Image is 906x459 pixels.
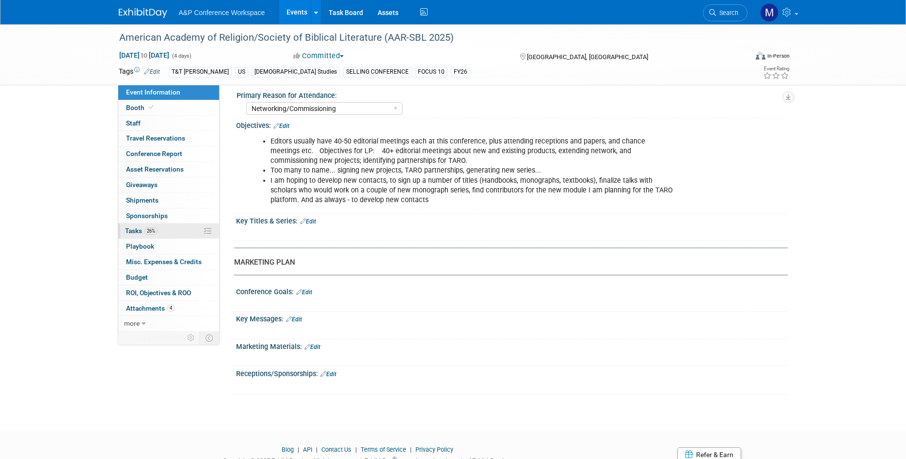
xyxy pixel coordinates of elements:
[451,67,470,77] div: FY26
[118,285,219,301] a: ROI, Objectives & ROO
[118,208,219,223] a: Sponsorships
[126,104,156,111] span: Booth
[144,68,160,75] a: Edit
[116,29,733,47] div: American Academy of Religion/Society of Biblical Literature (AAR-SBL 2025)
[236,118,788,131] div: Objectives:
[118,254,219,269] a: Misc. Expenses & Credits
[126,134,185,142] span: Travel Reservations
[126,304,175,312] span: Attachments
[118,162,219,177] a: Asset Reservations
[290,51,348,61] button: Committed
[353,446,359,453] span: |
[119,8,167,18] img: ExhibitDay
[415,67,447,77] div: FOCUS 10
[236,214,788,226] div: Key Titles & Series:
[118,131,219,146] a: Travel Reservations
[760,3,779,22] img: Maria Rohde
[273,123,289,129] a: Edit
[304,344,320,350] a: Edit
[763,66,789,71] div: Event Rating
[126,165,184,173] span: Asset Reservations
[124,319,140,327] span: more
[125,227,158,235] span: Tasks
[295,446,302,453] span: |
[343,67,412,77] div: SELLING CONFERENCE
[179,9,265,16] span: A&P Conference Workspace
[118,177,219,192] a: Giveaways
[126,289,191,297] span: ROI, Objectives & ROO
[286,316,302,323] a: Edit
[118,223,219,238] a: Tasks26%
[270,137,675,166] li: Editors usually have 40-50 editorial meetings each at this conference, plus attending receptions ...
[118,270,219,285] a: Budget
[296,289,312,296] a: Edit
[118,100,219,115] a: Booth
[126,181,158,189] span: Giveaways
[270,176,675,205] li: I am hoping to develop new contacts, to sign up a number of titles (Handbooks, monographs, textbo...
[119,51,170,60] span: [DATE] [DATE]
[716,9,738,16] span: Search
[237,88,783,100] div: Primary Reason for Attendance:
[169,67,232,77] div: T&T [PERSON_NAME]
[703,4,747,21] a: Search
[118,85,219,100] a: Event Information
[690,50,790,65] div: Event Format
[767,52,790,60] div: In-Person
[321,446,351,453] a: Contact Us
[314,446,320,453] span: |
[236,285,788,297] div: Conference Goals:
[118,193,219,208] a: Shipments
[236,339,788,352] div: Marketing Materials:
[756,52,765,60] img: Format-Inperson.png
[118,116,219,131] a: Staff
[126,119,141,127] span: Staff
[126,150,182,158] span: Conference Report
[144,227,158,235] span: 26%
[408,446,414,453] span: |
[119,66,160,78] td: Tags
[126,273,148,281] span: Budget
[126,196,159,204] span: Shipments
[252,67,340,77] div: [DEMOGRAPHIC_DATA] Studies
[199,332,219,344] td: Toggle Event Tabs
[361,446,406,453] a: Terms of Service
[140,51,149,59] span: to
[236,312,788,324] div: Key Messages:
[282,446,294,453] a: Blog
[236,366,788,379] div: Receptions/Sponsorships:
[118,316,219,331] a: more
[235,67,248,77] div: US
[234,257,780,268] div: MARKETING PLAN
[527,53,648,61] span: [GEOGRAPHIC_DATA], [GEOGRAPHIC_DATA]
[300,218,316,225] a: Edit
[320,371,336,378] a: Edit
[126,212,168,220] span: Sponsorships
[126,242,154,250] span: Playbook
[118,239,219,254] a: Playbook
[126,88,180,96] span: Event Information
[149,105,154,110] i: Booth reservation complete
[118,301,219,316] a: Attachments4
[171,53,191,59] span: (4 days)
[270,166,675,175] li: Too many to name... signing new projects, TARO partnerships, generating new series...
[118,146,219,161] a: Conference Report
[415,446,453,453] a: Privacy Policy
[303,446,312,453] a: API
[183,332,200,344] td: Personalize Event Tab Strip
[167,304,175,312] span: 4
[126,258,202,266] span: Misc. Expenses & Credits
